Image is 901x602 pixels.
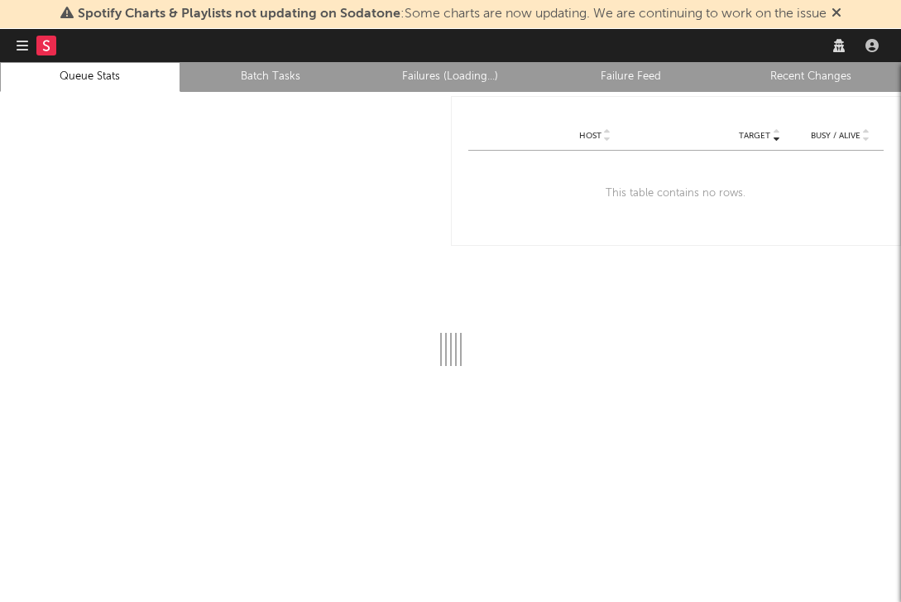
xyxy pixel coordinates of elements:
a: Batch Tasks [189,67,352,87]
a: Queue Stats [9,67,171,87]
div: This table contains no rows. [468,151,884,237]
a: Recent Changes [730,67,892,87]
a: Failures (Loading...) [370,67,532,87]
a: Failure Feed [549,67,712,87]
span: Target [739,131,770,141]
span: : Some charts are now updating. We are continuing to work on the issue [78,7,827,21]
span: Spotify Charts & Playlists not updating on Sodatone [78,7,400,21]
span: Host [579,131,601,141]
span: Busy / Alive [811,131,860,141]
span: Dismiss [832,7,841,21]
